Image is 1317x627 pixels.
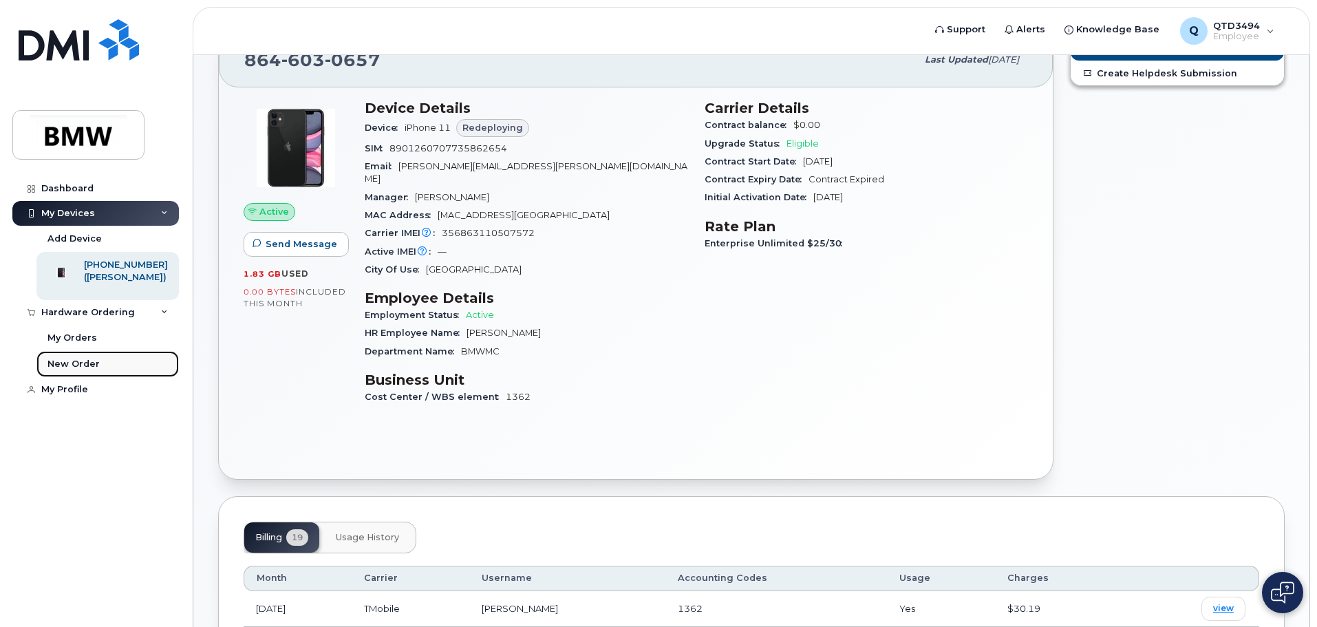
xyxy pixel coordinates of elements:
[365,372,688,388] h3: Business Unit
[244,232,349,257] button: Send Message
[352,591,469,627] td: TMobile
[461,346,500,357] span: BMWMC
[705,138,786,149] span: Upgrade Status
[244,269,281,279] span: 1.83 GB
[365,210,438,220] span: MAC Address
[925,16,995,43] a: Support
[365,264,426,275] span: City Of Use
[705,238,849,248] span: Enterprise Unlimited $25/30
[438,210,610,220] span: [MAC_ADDRESS][GEOGRAPHIC_DATA]
[469,591,665,627] td: [PERSON_NAME]
[665,566,887,591] th: Accounting Codes
[803,156,833,167] span: [DATE]
[244,566,352,591] th: Month
[244,591,352,627] td: [DATE]
[705,100,1028,116] h3: Carrier Details
[244,50,381,70] span: 864
[255,107,337,189] img: iPhone_11.jpg
[705,174,809,184] span: Contract Expiry Date
[365,192,415,202] span: Manager
[1213,20,1260,31] span: QTD3494
[266,237,337,251] span: Send Message
[1055,16,1169,43] a: Knowledge Base
[467,328,541,338] span: [PERSON_NAME]
[365,290,688,306] h3: Employee Details
[405,123,451,133] span: iPhone 11
[705,192,813,202] span: Initial Activation Date
[995,566,1123,591] th: Charges
[365,123,405,133] span: Device
[813,192,843,202] span: [DATE]
[1007,602,1111,615] div: $30.19
[365,143,389,153] span: SIM
[887,591,995,627] td: Yes
[925,54,988,65] span: Last updated
[786,138,819,149] span: Eligible
[1201,597,1245,621] a: view
[1189,23,1199,39] span: Q
[365,310,466,320] span: Employment Status
[1016,23,1045,36] span: Alerts
[1076,23,1159,36] span: Knowledge Base
[705,218,1028,235] h3: Rate Plan
[389,143,507,153] span: 8901260707735862654
[506,392,531,402] span: 1362
[705,120,793,130] span: Contract balance
[325,50,381,70] span: 0657
[352,566,469,591] th: Carrier
[1071,61,1284,85] a: Create Helpdesk Submission
[365,228,442,238] span: Carrier IMEI
[365,328,467,338] span: HR Employee Name
[281,268,309,279] span: used
[995,16,1055,43] a: Alerts
[793,120,820,130] span: $0.00
[1213,31,1260,42] span: Employee
[887,566,995,591] th: Usage
[678,603,703,614] span: 1362
[365,346,461,357] span: Department Name
[1271,582,1294,604] img: Open chat
[705,156,803,167] span: Contract Start Date
[438,246,447,257] span: —
[365,161,687,184] span: [PERSON_NAME][EMAIL_ADDRESS][PERSON_NAME][DOMAIN_NAME]
[1170,17,1284,45] div: QTD3494
[988,54,1019,65] span: [DATE]
[466,310,494,320] span: Active
[336,532,399,543] span: Usage History
[442,228,535,238] span: 356863110507572
[365,161,398,171] span: Email
[244,287,296,297] span: 0.00 Bytes
[462,121,523,134] span: Redeploying
[365,246,438,257] span: Active IMEI
[469,566,665,591] th: Username
[947,23,985,36] span: Support
[365,100,688,116] h3: Device Details
[809,174,884,184] span: Contract Expired
[365,392,506,402] span: Cost Center / WBS element
[281,50,325,70] span: 603
[415,192,489,202] span: [PERSON_NAME]
[259,205,289,218] span: Active
[1213,602,1234,615] span: view
[426,264,522,275] span: [GEOGRAPHIC_DATA]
